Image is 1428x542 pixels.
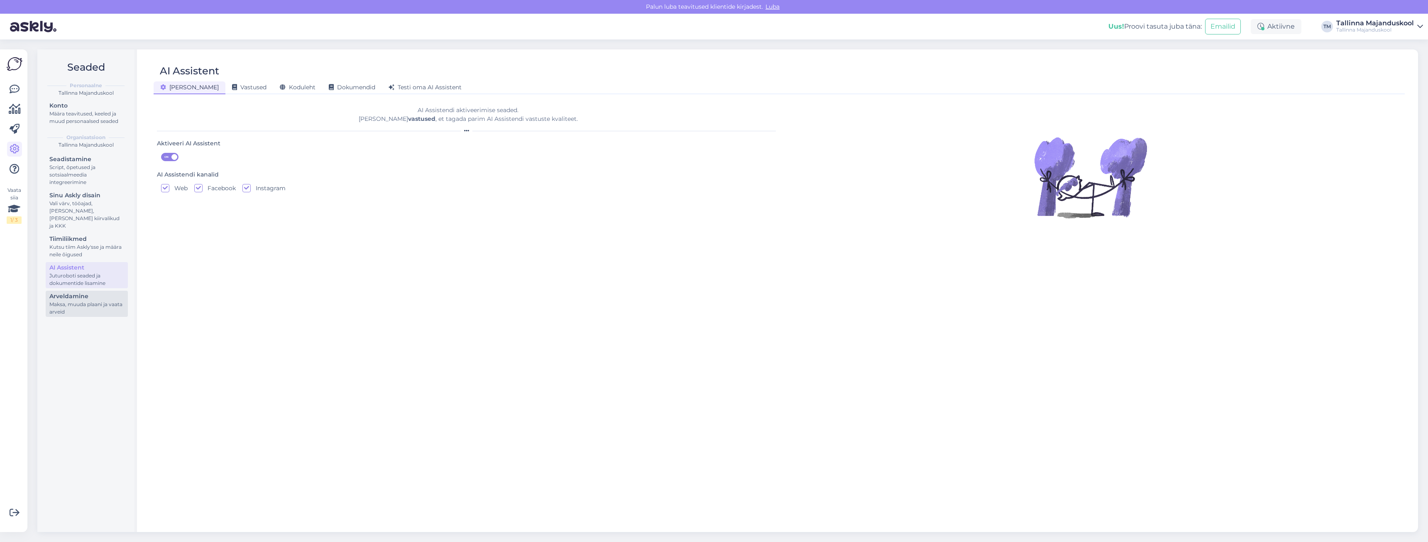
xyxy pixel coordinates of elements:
[389,83,462,91] span: Testi oma AI Assistent
[46,233,128,260] a: TiimiliikmedKutsu tiim Askly'sse ja määra neile õigused
[251,184,286,192] label: Instagram
[1321,21,1333,32] div: TM
[1251,19,1301,34] div: Aktiivne
[49,164,124,186] div: Script, õpetused ja sotsiaalmeedia integreerimine
[49,263,124,272] div: AI Assistent
[49,155,124,164] div: Seadistamine
[1336,20,1423,33] a: Tallinna MajanduskoolTallinna Majanduskool
[1336,27,1414,33] div: Tallinna Majanduskool
[46,291,128,317] a: ArveldamineMaksa, muuda plaani ja vaata arveid
[44,141,128,149] div: Tallinna Majanduskool
[49,110,124,125] div: Määra teavitused, keeled ja muud personaalsed seaded
[46,262,128,288] a: AI AssistentJuturoboti seaded ja dokumentide lisamine
[49,191,124,200] div: Sinu Askly disain
[157,106,779,123] div: AI Assistendi aktiveerimise seaded. [PERSON_NAME] , et tagada parim AI Assistendi vastuste kvalit...
[49,272,124,287] div: Juturoboti seaded ja dokumentide lisamine
[49,301,124,316] div: Maksa, muuda plaani ja vaata arveid
[49,292,124,301] div: Arveldamine
[44,89,128,97] div: Tallinna Majanduskool
[329,83,375,91] span: Dokumendid
[1108,22,1124,30] b: Uus!
[46,154,128,187] a: SeadistamineScript, õpetused ja sotsiaalmeedia integreerimine
[160,83,219,91] span: [PERSON_NAME]
[70,82,102,89] b: Personaalne
[161,153,171,161] span: ON
[169,184,188,192] label: Web
[49,200,124,230] div: Vali värv, tööajad, [PERSON_NAME], [PERSON_NAME] kiirvalikud ja KKK
[49,235,124,243] div: Tiimiliikmed
[46,100,128,126] a: KontoMäära teavitused, keeled ja muud personaalsed seaded
[7,186,22,224] div: Vaata siia
[232,83,267,91] span: Vastused
[1032,119,1149,235] img: Illustration
[408,115,435,123] b: vastused
[763,3,782,10] span: Luba
[46,190,128,231] a: Sinu Askly disainVali värv, tööajad, [PERSON_NAME], [PERSON_NAME] kiirvalikud ja KKK
[1336,20,1414,27] div: Tallinna Majanduskool
[157,139,220,148] div: Aktiveeri AI Assistent
[160,63,219,79] div: AI Assistent
[49,243,124,258] div: Kutsu tiim Askly'sse ja määra neile õigused
[66,134,105,141] b: Organisatsioon
[203,184,236,192] label: Facebook
[7,56,22,72] img: Askly Logo
[7,216,22,224] div: 1 / 3
[280,83,315,91] span: Koduleht
[49,101,124,110] div: Konto
[1205,19,1241,34] button: Emailid
[157,170,219,179] div: AI Assistendi kanalid
[1108,22,1202,32] div: Proovi tasuta juba täna:
[44,59,128,75] h2: Seaded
